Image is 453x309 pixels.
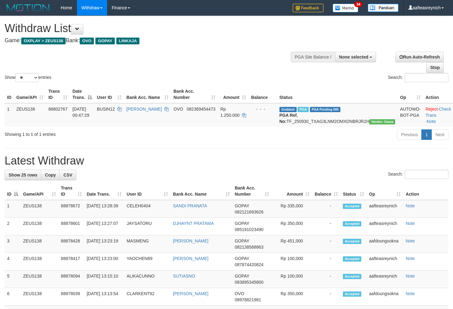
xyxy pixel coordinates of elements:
td: [DATE] 13:15:10 [84,270,124,288]
a: Next [431,129,448,140]
span: GOPAY [235,221,249,226]
a: Stop [426,62,444,73]
td: ZEUS138 [21,218,58,235]
a: Note [406,221,415,226]
a: Show 25 rows [5,170,41,180]
th: User ID: activate to sort column ascending [94,86,124,103]
a: CSV [59,170,76,180]
td: aafteasreynich [367,200,403,218]
span: Accepted [343,221,361,226]
td: Rp 100,000 [271,253,312,270]
td: JAYSATORU [124,218,170,235]
a: 1 [421,129,432,140]
td: 3 [5,235,21,253]
td: [DATE] 13:13:54 [84,288,124,306]
td: ZEUS138 [21,253,58,270]
img: MOTION_logo.png [5,3,51,12]
span: Copy [45,173,56,177]
td: - [312,288,340,306]
a: Run Auto-Refresh [395,52,444,62]
th: Op: activate to sort column ascending [398,86,423,103]
td: 1 [5,200,21,218]
span: OVO [174,107,183,112]
th: Bank Acc. Number: activate to sort column ascending [171,86,218,103]
span: OXPLAY > ZEUS138 [21,38,66,44]
th: Balance [249,86,277,103]
th: Date Trans.: activate to sort column ascending [84,182,124,200]
div: Showing 1 to 1 of 1 entries [5,129,184,137]
th: Balance: activate to sort column ascending [312,182,340,200]
th: Amount: activate to sort column ascending [271,182,312,200]
th: Date Trans.: activate to sort column descending [70,86,94,103]
span: Grabbed [279,107,297,112]
img: Button%20Memo.svg [333,4,359,12]
select: Showentries [15,73,38,82]
td: ZEUS138 [14,103,46,127]
td: CLARKENT92 [124,288,170,306]
td: Rp 350,000 [271,218,312,235]
td: Rp 350,000 [271,288,312,306]
input: Search: [405,73,448,82]
td: 6 [5,288,21,306]
h4: Game: Bank: [5,38,296,44]
a: Note [406,238,415,243]
td: Rp 451,000 [271,235,312,253]
span: Rp 1.250.000 [220,107,239,118]
label: Search: [388,170,448,179]
td: - [312,200,340,218]
span: Copy 08978821981 to clipboard [235,297,261,302]
span: CSV [63,173,72,177]
td: 88878039 [58,288,84,306]
td: [DATE] 13:27:07 [84,218,124,235]
th: Amount: activate to sort column ascending [218,86,249,103]
span: Copy 082369454473 to clipboard [187,107,215,112]
td: aafteasreynich [367,218,403,235]
span: 34 [354,2,363,7]
td: 88878417 [58,253,84,270]
th: Trans ID: activate to sort column ascending [46,86,70,103]
div: - - - [251,106,275,112]
td: 1 [5,103,14,127]
span: Accepted [343,256,361,262]
td: MASMENG [124,235,170,253]
th: ID [5,86,14,103]
td: 5 [5,270,21,288]
th: Game/API: activate to sort column ascending [21,182,58,200]
span: LINKAJA [116,38,139,44]
td: 2 [5,218,21,235]
span: Copy 087874420824 to clipboard [235,262,263,267]
span: Copy 085191023490 to clipboard [235,227,263,232]
td: - [312,270,340,288]
span: Copy 082121683626 to clipboard [235,209,263,214]
th: Bank Acc. Number: activate to sort column ascending [232,182,271,200]
span: Vendor URL: https://trx31.1velocity.biz [369,119,395,124]
span: OVO [235,291,244,296]
span: 88802767 [48,107,67,112]
th: User ID: activate to sort column ascending [124,182,170,200]
th: Trans ID: activate to sort column ascending [58,182,84,200]
td: - [312,235,340,253]
td: 88878601 [58,218,84,235]
td: - [312,218,340,235]
td: YAOCHEN89 [124,253,170,270]
span: Show 25 rows [9,173,37,177]
td: Rp 335,000 [271,200,312,218]
a: [PERSON_NAME] [126,107,162,112]
td: - [312,253,340,270]
label: Show entries [5,73,51,82]
td: TF_250930_TXAG3LNM2OMXDNBRJR2H [277,103,398,127]
td: [DATE] 13:28:39 [84,200,124,218]
span: GOPAY [235,203,249,208]
span: Copy 082138568863 to clipboard [235,245,263,250]
span: BUSIN12 [97,107,115,112]
span: [DATE] 00:47:29 [72,107,89,118]
a: Reject [426,107,438,112]
th: Game/API: activate to sort column ascending [14,86,46,103]
input: Search: [405,170,448,179]
td: aafteasreynich [367,253,403,270]
th: Bank Acc. Name: activate to sort column ascending [170,182,232,200]
span: GOPAY [235,238,249,243]
td: 88878672 [58,200,84,218]
a: DJHAYNT PRATAMA [173,221,214,226]
a: Note [427,119,436,124]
